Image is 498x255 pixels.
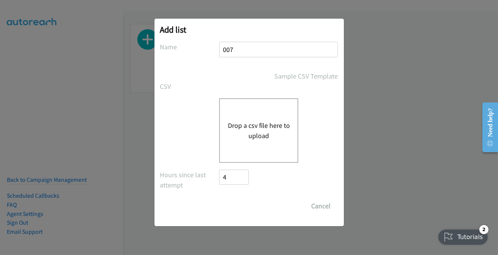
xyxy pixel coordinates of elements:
label: Hours since last attempt [160,170,220,190]
a: Sample CSV Template [275,71,338,81]
button: Cancel [304,198,338,214]
button: Drop a csv file here to upload [228,120,290,141]
label: CSV [160,81,220,91]
iframe: Checklist [434,222,492,249]
iframe: Resource Center [476,97,498,157]
label: Name [160,42,220,52]
h2: Add list [160,24,338,35]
